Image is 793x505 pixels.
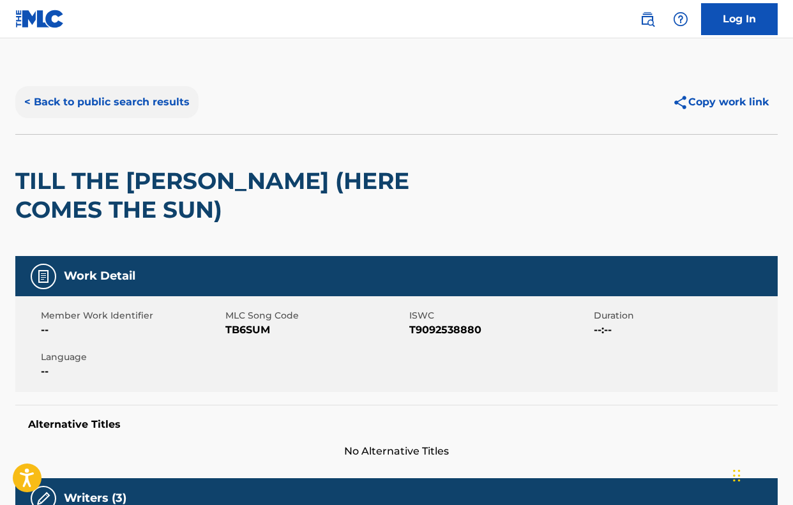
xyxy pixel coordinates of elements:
span: -- [41,322,222,338]
img: MLC Logo [15,10,64,28]
span: T9092538880 [409,322,591,338]
a: Public Search [635,6,660,32]
button: < Back to public search results [15,86,199,118]
div: Drag [733,456,741,495]
span: TB6SUM [225,322,407,338]
iframe: Chat Widget [729,444,793,505]
span: MLC Song Code [225,309,407,322]
h5: Alternative Titles [28,418,765,431]
div: Help [668,6,693,32]
img: Copy work link [672,94,688,110]
span: --:-- [594,322,775,338]
img: help [673,11,688,27]
h5: Work Detail [64,269,135,283]
span: -- [41,364,222,379]
span: Duration [594,309,775,322]
span: ISWC [409,309,591,322]
span: Language [41,350,222,364]
a: Log In [701,3,778,35]
h2: TILL THE [PERSON_NAME] (HERE COMES THE SUN) [15,167,472,224]
img: Work Detail [36,269,51,284]
span: No Alternative Titles [15,444,778,459]
button: Copy work link [663,86,778,118]
span: Member Work Identifier [41,309,222,322]
img: search [640,11,655,27]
